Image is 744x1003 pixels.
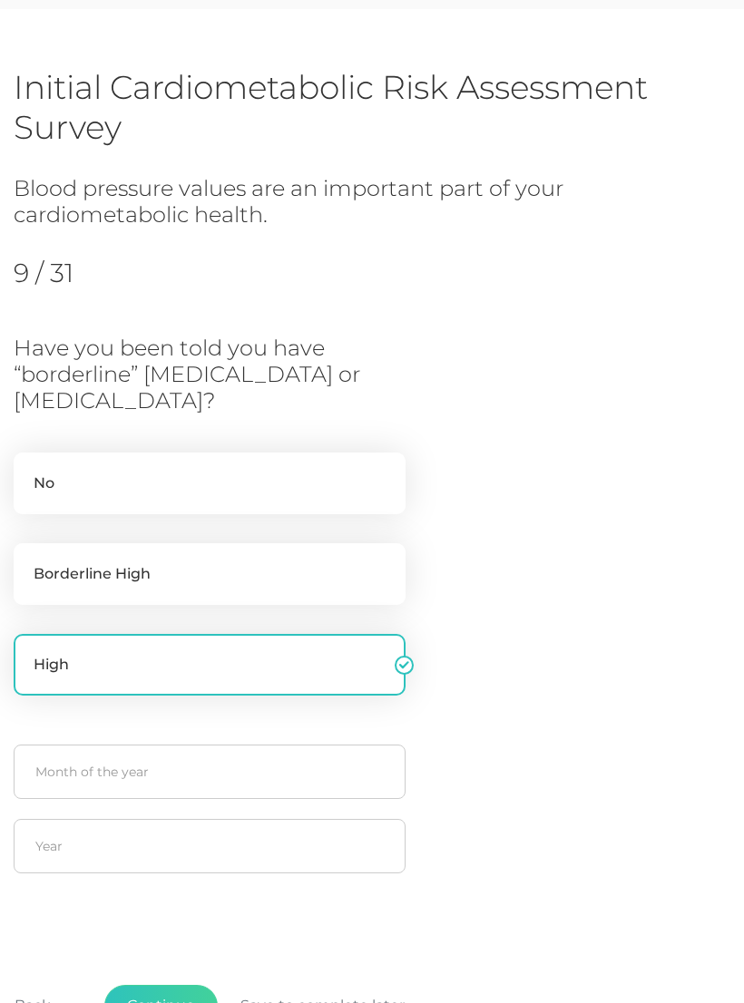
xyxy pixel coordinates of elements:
[14,819,406,873] input: 1950
[14,67,730,148] h1: Initial Cardiometabolic Risk Assessment Survey
[14,634,406,696] label: High
[14,176,667,229] h3: Blood pressure values are an important part of your cardiometabolic health.
[14,336,444,414] h3: Have you been told you have “borderline” [MEDICAL_DATA] or [MEDICAL_DATA]?
[14,258,200,288] h2: 9 / 31
[14,543,406,605] label: Borderline High
[14,453,406,514] label: No
[14,745,406,799] input: 1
